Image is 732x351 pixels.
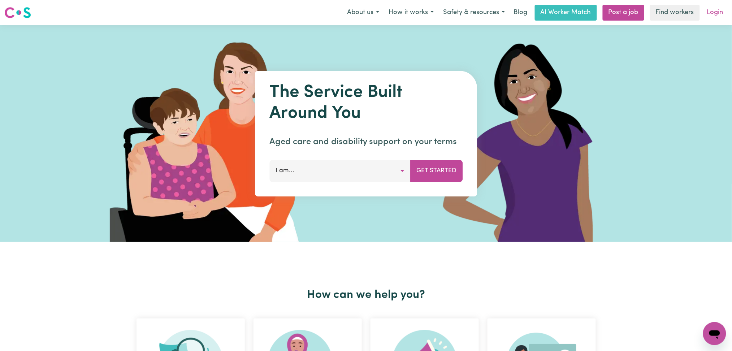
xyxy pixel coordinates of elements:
p: Aged care and disability support on your terms [269,135,463,148]
button: I am... [269,160,411,182]
button: About us [342,5,384,20]
img: Careseekers logo [4,6,31,19]
a: Careseekers logo [4,4,31,21]
a: Find workers [650,5,700,21]
button: Get Started [410,160,463,182]
a: Post a job [603,5,644,21]
h2: How can we help you? [132,288,600,302]
a: AI Worker Match [535,5,597,21]
a: Blog [510,5,532,21]
iframe: Button to launch messaging window [703,322,726,345]
a: Login [703,5,728,21]
button: Safety & resources [438,5,510,20]
h1: The Service Built Around You [269,82,463,124]
button: How it works [384,5,438,20]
